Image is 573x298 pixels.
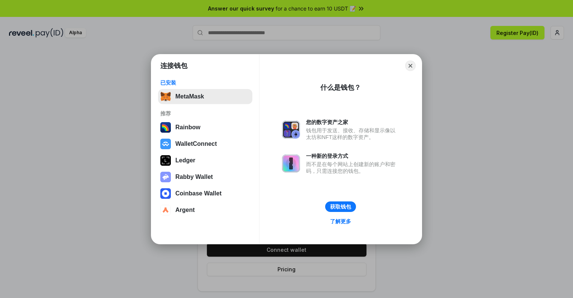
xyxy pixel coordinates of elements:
img: svg+xml,%3Csvg%20xmlns%3D%22http%3A%2F%2Fwww.w3.org%2F2000%2Fsvg%22%20fill%3D%22none%22%20viewBox... [160,172,171,182]
button: Ledger [158,153,252,168]
button: Argent [158,203,252,218]
div: Ledger [175,157,195,164]
div: Rabby Wallet [175,174,213,180]
div: 而不是在每个网站上创建新的账户和密码，只需连接您的钱包。 [306,161,399,174]
img: svg+xml,%3Csvg%20width%3D%22120%22%20height%3D%22120%22%20viewBox%3D%220%200%20120%20120%22%20fil... [160,122,171,133]
button: Rainbow [158,120,252,135]
img: svg+xml,%3Csvg%20xmlns%3D%22http%3A%2F%2Fwww.w3.org%2F2000%2Fsvg%22%20width%3D%2228%22%20height%3... [160,155,171,166]
button: WalletConnect [158,136,252,151]
div: Argent [175,207,195,213]
div: 您的数字资产之家 [306,119,399,126]
button: MetaMask [158,89,252,104]
div: Rainbow [175,124,201,131]
img: svg+xml,%3Csvg%20width%3D%2228%22%20height%3D%2228%22%20viewBox%3D%220%200%2028%2028%22%20fill%3D... [160,188,171,199]
div: 一种新的登录方式 [306,153,399,159]
div: WalletConnect [175,141,217,147]
button: Close [405,61,416,71]
img: svg+xml,%3Csvg%20xmlns%3D%22http%3A%2F%2Fwww.w3.org%2F2000%2Fsvg%22%20fill%3D%22none%22%20viewBox... [282,121,300,139]
a: 了解更多 [326,216,356,226]
div: MetaMask [175,93,204,100]
div: Coinbase Wallet [175,190,222,197]
div: 钱包用于发送、接收、存储和显示像以太坊和NFT这样的数字资产。 [306,127,399,141]
img: svg+xml,%3Csvg%20xmlns%3D%22http%3A%2F%2Fwww.w3.org%2F2000%2Fsvg%22%20fill%3D%22none%22%20viewBox... [282,154,300,172]
h1: 连接钱包 [160,61,187,70]
div: 获取钱包 [330,203,351,210]
img: svg+xml,%3Csvg%20width%3D%2228%22%20height%3D%2228%22%20viewBox%3D%220%200%2028%2028%22%20fill%3D... [160,205,171,215]
button: Coinbase Wallet [158,186,252,201]
div: 已安装 [160,79,250,86]
button: 获取钱包 [325,201,356,212]
img: svg+xml,%3Csvg%20fill%3D%22none%22%20height%3D%2233%22%20viewBox%3D%220%200%2035%2033%22%20width%... [160,91,171,102]
button: Rabby Wallet [158,169,252,185]
img: svg+xml,%3Csvg%20width%3D%2228%22%20height%3D%2228%22%20viewBox%3D%220%200%2028%2028%22%20fill%3D... [160,139,171,149]
div: 什么是钱包？ [320,83,361,92]
div: 了解更多 [330,218,351,225]
div: 推荐 [160,110,250,117]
